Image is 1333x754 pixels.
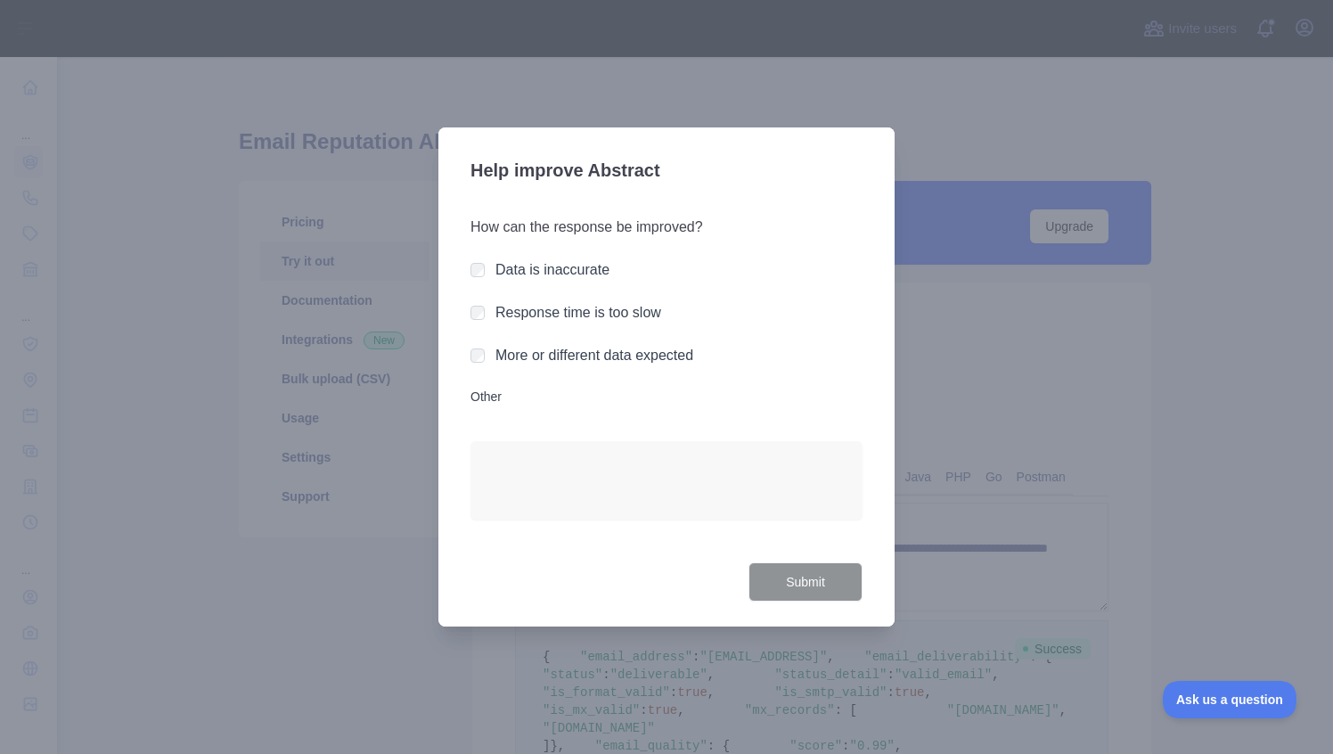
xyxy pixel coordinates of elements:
[495,262,609,277] label: Data is inaccurate
[495,348,693,363] label: More or different data expected
[748,562,863,602] button: Submit
[470,217,863,238] h3: How can the response be improved?
[470,388,863,406] label: Other
[1163,681,1297,718] iframe: Toggle Customer Support
[495,305,661,320] label: Response time is too slow
[470,149,863,195] h3: Help improve Abstract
